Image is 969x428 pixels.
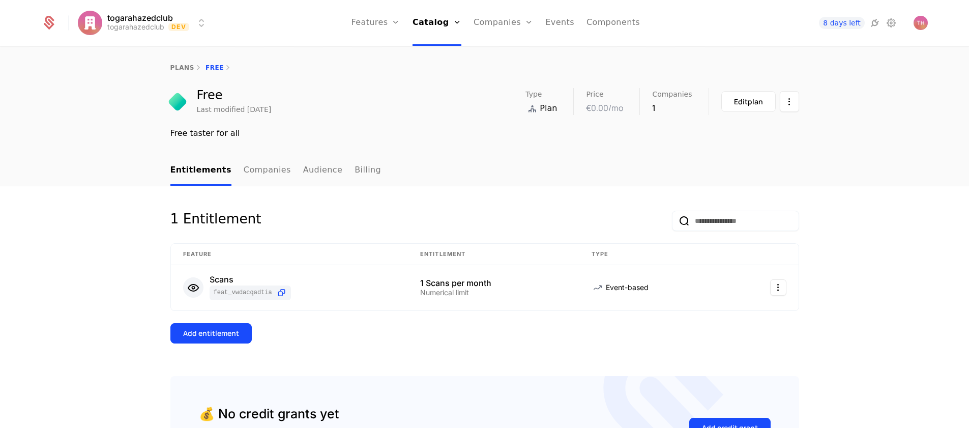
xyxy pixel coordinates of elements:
[869,17,881,29] a: Integrations
[170,127,799,139] div: Free taster for all
[770,279,786,296] button: Select action
[197,89,272,101] div: Free
[170,156,231,186] a: Entitlements
[885,17,897,29] a: Settings
[170,64,194,71] a: plans
[586,102,623,114] div: €0.00 /mo
[914,16,928,30] button: Open user button
[214,289,272,297] span: feat_VWdACqadTia
[525,91,542,98] span: Type
[540,102,557,115] span: Plan
[171,244,408,265] th: Feature
[606,282,649,293] span: Event-based
[210,275,291,283] div: Scans
[408,244,579,265] th: Entitlement
[107,22,164,32] div: togarahazedclub
[168,23,189,31] span: Dev
[170,323,252,344] button: Add entitlement
[81,12,208,34] button: Select environment
[721,91,776,112] button: Editplan
[420,279,567,287] div: 1 Scans per month
[107,14,173,22] span: togarahazedclub
[199,405,339,424] div: 💰 No credit grants yet
[652,91,692,98] span: Companies
[819,17,865,29] a: 8 days left
[244,156,291,186] a: Companies
[914,16,928,30] img: Togara Hess
[579,244,725,265] th: Type
[78,11,102,35] img: togarahazedclub
[780,91,799,112] button: Select action
[170,156,381,186] ul: Choose Sub Page
[303,156,343,186] a: Audience
[170,156,799,186] nav: Main
[170,211,261,231] div: 1 Entitlement
[652,102,692,114] div: 1
[420,289,567,296] div: Numerical limit
[355,156,381,186] a: Billing
[183,328,239,338] div: Add entitlement
[197,104,272,115] div: Last modified [DATE]
[586,91,603,98] span: Price
[734,97,763,107] div: Edit plan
